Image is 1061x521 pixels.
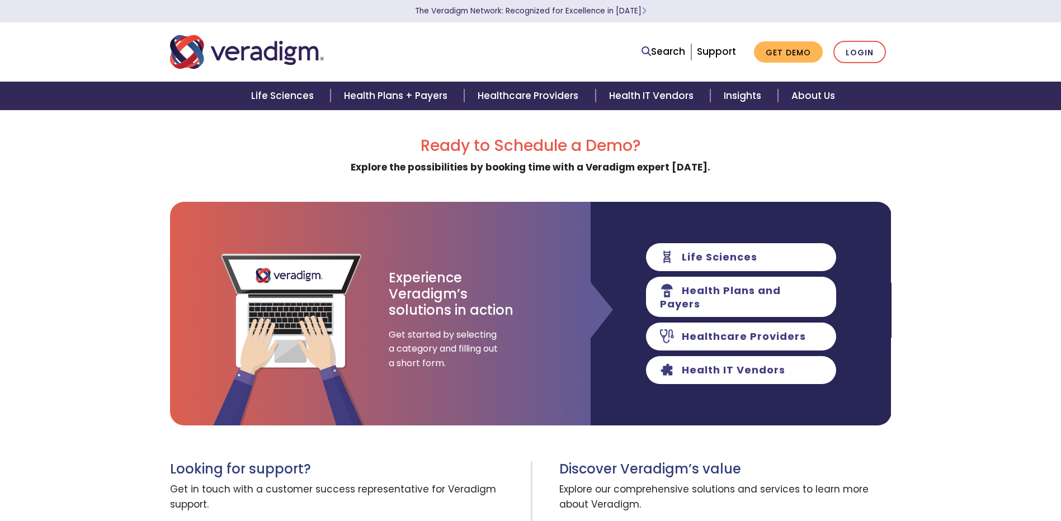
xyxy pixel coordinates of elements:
[642,6,647,16] span: Learn More
[415,6,647,16] a: The Veradigm Network: Recognized for Excellence in [DATE]Learn More
[170,477,522,518] span: Get in touch with a customer success representative for Veradigm support.
[389,270,515,318] h3: Experience Veradigm’s solutions in action
[710,82,778,110] a: Insights
[559,477,892,518] span: Explore our comprehensive solutions and services to learn more about Veradigm.
[238,82,331,110] a: Life Sciences
[331,82,464,110] a: Health Plans + Payers
[697,45,736,58] a: Support
[778,82,848,110] a: About Us
[170,461,522,477] h3: Looking for support?
[170,136,892,155] h2: Ready to Schedule a Demo?
[642,44,685,59] a: Search
[389,328,501,371] span: Get started by selecting a category and filling out a short form.
[559,461,892,477] h3: Discover Veradigm’s value
[351,160,710,174] strong: Explore the possibilities by booking time with a Veradigm expert [DATE].
[596,82,710,110] a: Health IT Vendors
[754,41,823,63] a: Get Demo
[833,41,886,64] a: Login
[170,34,324,70] img: Veradigm logo
[464,82,595,110] a: Healthcare Providers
